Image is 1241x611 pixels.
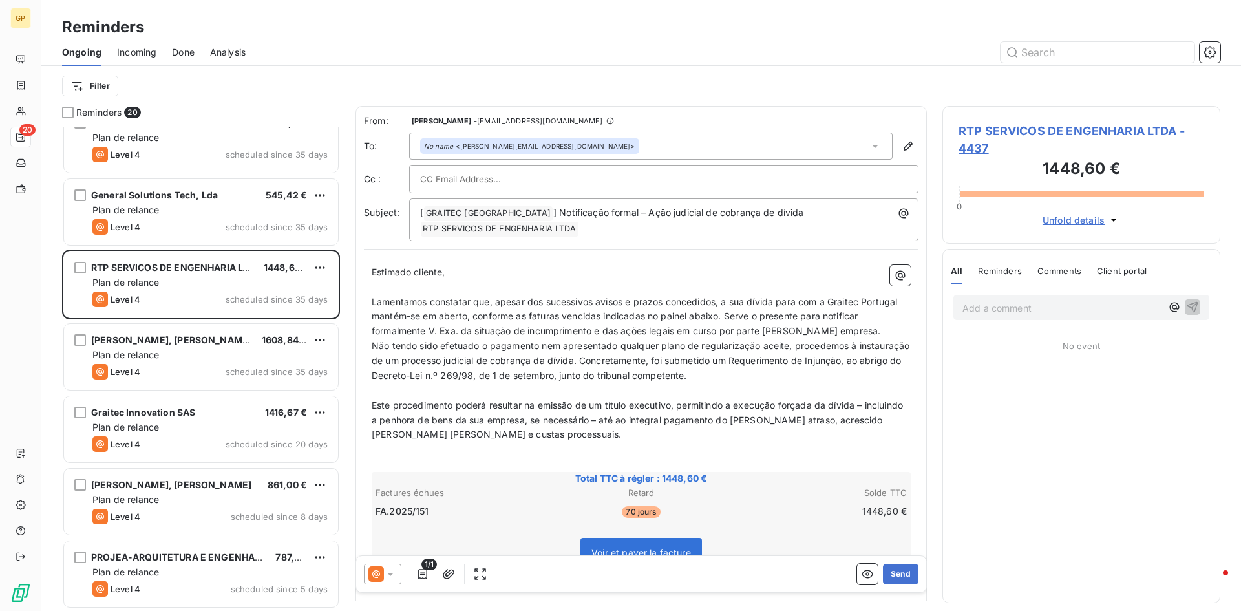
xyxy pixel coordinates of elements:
[364,207,399,218] span: Subject:
[92,422,159,433] span: Plan de relance
[210,46,246,59] span: Analysis
[10,8,31,28] div: GP
[266,189,307,200] span: 545,42 €
[226,367,328,377] span: scheduled since 35 days
[375,486,551,500] th: Factures échues
[1043,213,1105,227] span: Unfold details
[111,149,140,160] span: Level 4
[91,262,261,273] span: RTP SERVICOS DE ENGENHARIA LTDA
[62,46,101,59] span: Ongoing
[62,76,118,96] button: Filter
[1001,42,1194,63] input: Search
[91,189,218,200] span: General Solutions Tech, Lda
[959,157,1204,183] h3: 1448,60 €
[1097,266,1147,276] span: Client portal
[92,349,159,360] span: Plan de relance
[420,207,423,218] span: [
[1197,567,1228,598] iframe: Intercom live chat
[591,547,691,558] span: Voir et payer la facture
[226,439,328,449] span: scheduled since 20 days
[226,294,328,305] span: scheduled since 35 days
[268,479,307,490] span: 861,00 €
[420,169,559,189] input: CC Email Address...
[62,16,144,39] h3: Reminders
[1039,213,1124,228] button: Unfold details
[959,122,1204,157] span: RTP SERVICOS DE ENGENHARIA LTDA - 4437
[111,294,140,305] span: Level 4
[622,506,660,518] span: 70 jours
[111,584,140,594] span: Level 4
[111,222,140,232] span: Level 4
[91,552,307,563] span: PROJEA-ARQUITETURA E ENGENHARIA, Unip, L
[172,46,195,59] span: Done
[275,552,314,563] span: 787,20 €
[1063,341,1100,351] span: No event
[474,117,602,125] span: - [EMAIL_ADDRESS][DOMAIN_NAME]
[92,132,159,143] span: Plan de relance
[62,127,340,611] div: grid
[111,439,140,449] span: Level 4
[92,277,159,288] span: Plan de relance
[883,564,918,584] button: Send
[978,266,1021,276] span: Reminders
[731,486,907,500] th: Solde TTC
[364,173,409,186] label: Cc :
[19,124,36,136] span: 20
[553,207,804,218] span: ] Notificação formal – Ação judicial de cobrança de dívida
[424,206,553,221] span: GRAITEC [GEOGRAPHIC_DATA]
[92,204,159,215] span: Plan de relance
[364,140,409,153] label: To:
[376,505,429,518] span: FA.2025/151
[91,407,195,418] span: Graitec Innovation SAS
[76,106,122,119] span: Reminders
[957,201,962,211] span: 0
[91,479,251,490] span: [PERSON_NAME], [PERSON_NAME]
[1037,266,1081,276] span: Comments
[262,334,307,345] span: 1608,84 €
[951,266,962,276] span: All
[91,334,251,345] span: [PERSON_NAME], [PERSON_NAME]
[265,407,307,418] span: 1416,67 €
[92,494,159,505] span: Plan de relance
[372,266,445,277] span: Estimado cliente,
[374,472,909,485] span: Total TTC à régler : 1448,60 €
[553,486,729,500] th: Retard
[372,340,913,381] span: Não tendo sido efetuado o pagamento nem apresentado qualquer plano de regularização aceite, proce...
[421,559,437,570] span: 1/1
[111,511,140,522] span: Level 4
[226,149,328,160] span: scheduled since 35 days
[264,262,309,273] span: 1448,60 €
[226,222,328,232] span: scheduled since 35 days
[372,296,900,337] span: Lamentamos constatar que, apesar dos sucessivos avisos e prazos concedidos, a sua dívida para com...
[111,367,140,377] span: Level 4
[231,511,328,522] span: scheduled since 8 days
[412,117,471,125] span: [PERSON_NAME]
[124,107,140,118] span: 20
[424,142,453,151] em: No name
[231,584,328,594] span: scheduled since 5 days
[117,46,156,59] span: Incoming
[372,400,906,440] span: Este procedimento poderá resultar na emissão de um título executivo, permitindo a execução forçad...
[424,142,635,151] div: <[PERSON_NAME][EMAIL_ADDRESS][DOMAIN_NAME]>
[10,583,31,603] img: Logo LeanPay
[364,114,409,127] span: From:
[92,566,159,577] span: Plan de relance
[421,222,578,237] span: RTP SERVICOS DE ENGENHARIA LTDA
[731,504,907,519] td: 1448,60 €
